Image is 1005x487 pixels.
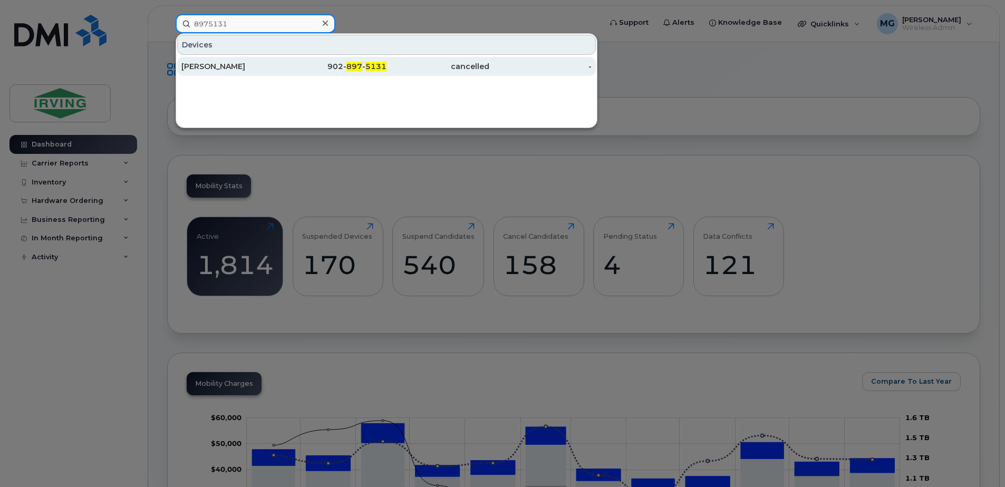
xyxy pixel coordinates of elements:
div: cancelled [386,61,489,72]
a: [PERSON_NAME]902-897-5131cancelled- [177,57,596,76]
div: [PERSON_NAME] [181,61,284,72]
div: Devices [177,35,596,55]
span: 5131 [365,62,386,71]
span: 897 [346,62,362,71]
div: - [489,61,592,72]
div: 902- - [284,61,387,72]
